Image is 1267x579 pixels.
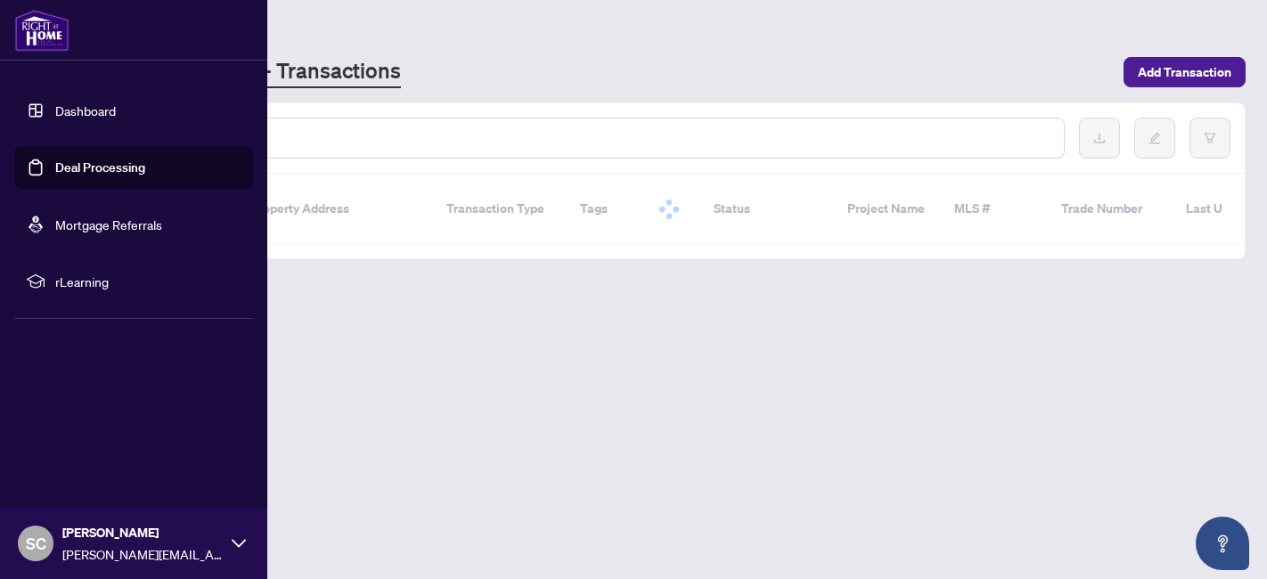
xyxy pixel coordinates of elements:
[1189,118,1230,159] button: filter
[55,159,145,175] a: Deal Processing
[1138,58,1231,86] span: Add Transaction
[1079,118,1120,159] button: download
[1196,517,1249,570] button: Open asap
[1124,57,1246,87] button: Add Transaction
[55,102,116,118] a: Dashboard
[62,523,223,542] span: [PERSON_NAME]
[1134,118,1175,159] button: edit
[26,531,46,556] span: SC
[62,544,223,564] span: [PERSON_NAME][EMAIL_ADDRESS][DOMAIN_NAME]
[55,272,241,291] span: rLearning
[55,216,162,232] a: Mortgage Referrals
[14,9,69,52] img: logo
